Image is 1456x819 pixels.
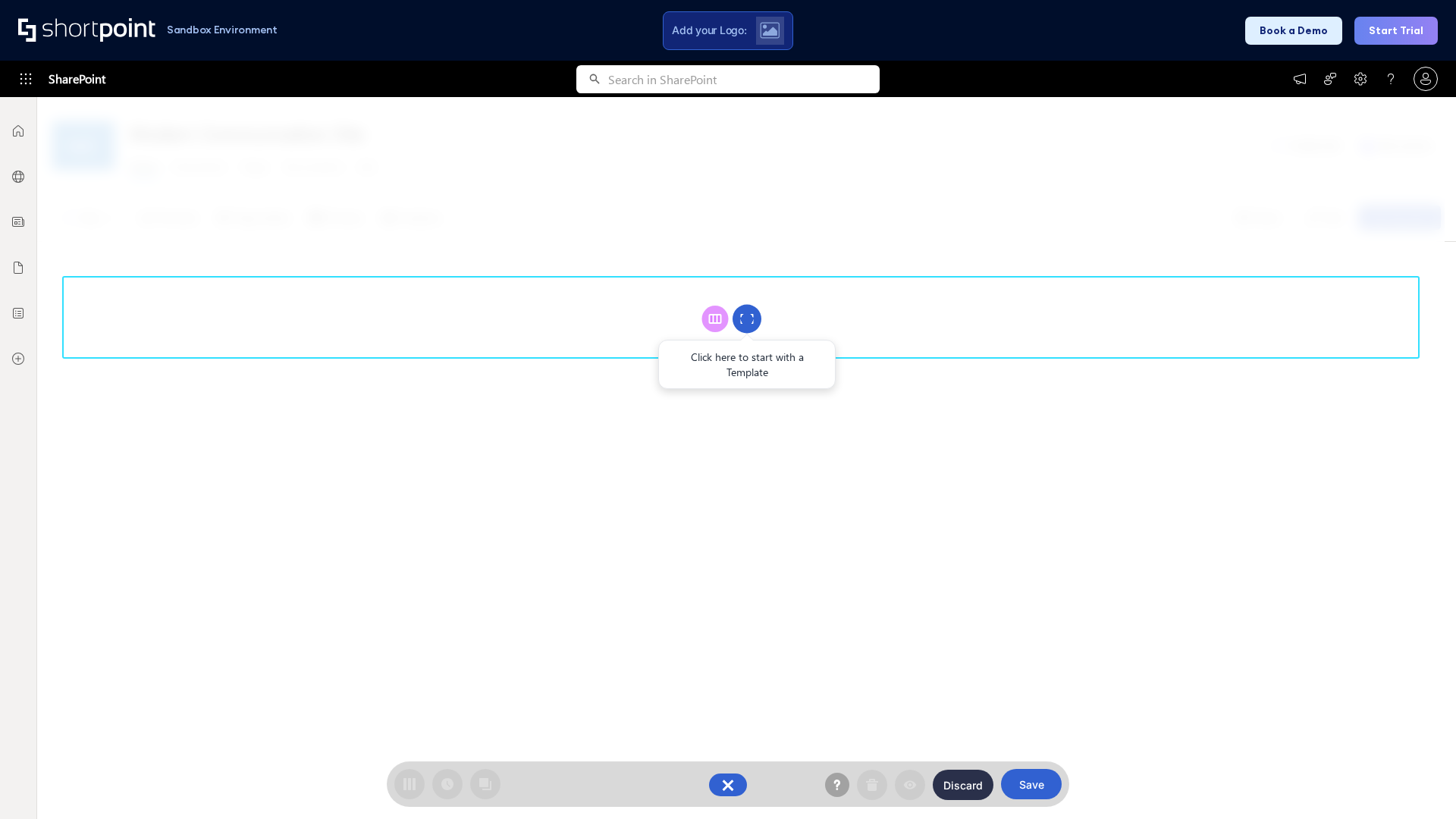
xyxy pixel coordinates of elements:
[49,61,105,97] span: SharePoint
[1183,643,1456,819] iframe: Chat Widget
[1001,769,1062,799] button: Save
[672,24,746,37] span: Add your Logo:
[760,22,780,39] img: Upload logo
[608,65,880,93] input: Search in SharePoint
[933,770,993,800] button: Discard
[167,26,278,34] h1: Sandbox Environment
[1245,17,1342,45] button: Book a Demo
[1354,17,1438,45] button: Start Trial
